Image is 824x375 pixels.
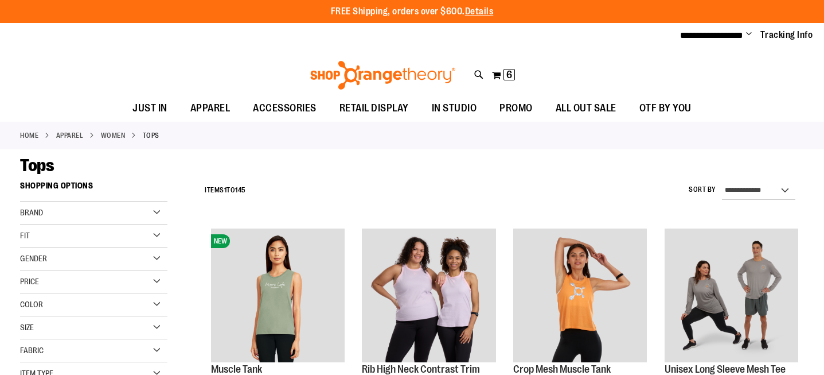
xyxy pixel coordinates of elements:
span: Fit [20,231,30,240]
img: Shop Orangetheory [308,61,457,90]
strong: Shopping Options [20,176,167,202]
span: Gender [20,254,47,263]
span: IN STUDIO [432,95,477,121]
span: Brand [20,208,43,217]
h2: Items to [205,181,246,199]
span: Size [20,323,34,332]
span: ALL OUT SALE [556,95,616,121]
span: PROMO [499,95,533,121]
span: OTF BY YOU [639,95,692,121]
img: Unisex Long Sleeve Mesh Tee primary image [665,229,798,362]
a: Rib Tank w/ Contrast Binding primary image [362,229,495,364]
label: Sort By [689,185,716,195]
span: Color [20,300,43,309]
a: Details [465,6,494,17]
a: Tracking Info [760,29,813,41]
span: RETAIL DISPLAY [339,95,409,121]
button: Account menu [746,29,752,41]
span: ACCESSORIES [253,95,317,121]
span: Fabric [20,346,44,355]
strong: Tops [143,130,159,141]
span: 6 [506,69,512,80]
a: Muscle Tank [211,364,262,375]
img: Rib Tank w/ Contrast Binding primary image [362,229,495,362]
a: WOMEN [101,130,126,141]
a: Crop Mesh Muscle Tank primary image [513,229,647,364]
a: APPAREL [56,130,84,141]
span: 145 [235,186,246,194]
span: Price [20,277,39,286]
span: 1 [224,186,227,194]
span: JUST IN [132,95,167,121]
a: Muscle TankNEW [211,229,345,364]
span: NEW [211,234,230,248]
span: Tops [20,156,54,175]
span: APPAREL [190,95,231,121]
a: Unisex Long Sleeve Mesh Tee [665,364,786,375]
a: Crop Mesh Muscle Tank [513,364,611,375]
img: Muscle Tank [211,229,345,362]
a: Home [20,130,38,141]
img: Crop Mesh Muscle Tank primary image [513,229,647,362]
a: Unisex Long Sleeve Mesh Tee primary image [665,229,798,364]
p: FREE Shipping, orders over $600. [331,5,494,18]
